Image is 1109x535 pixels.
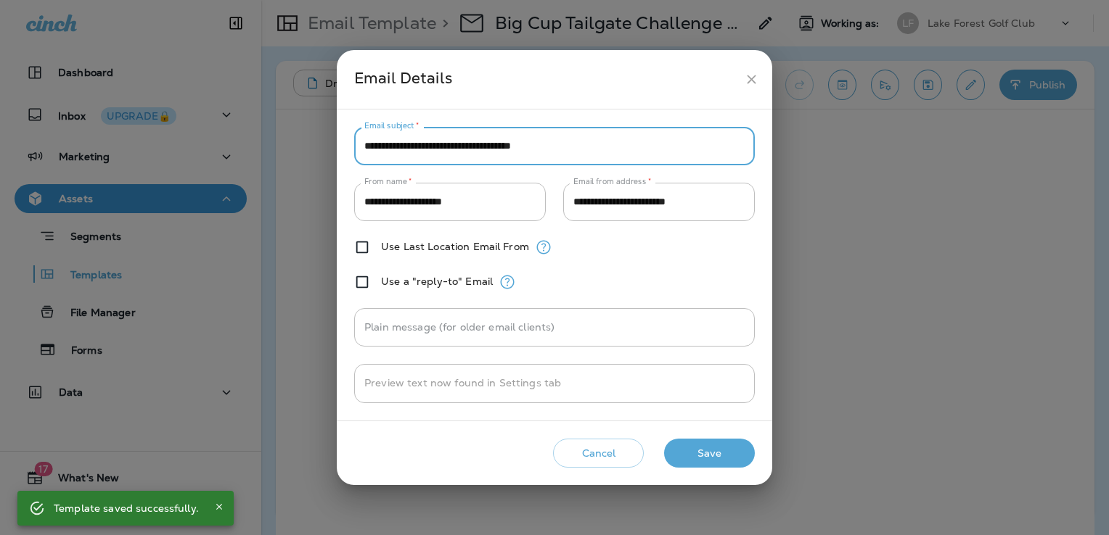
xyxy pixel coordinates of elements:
[54,495,199,521] div: Template saved successfully.
[210,498,228,515] button: Close
[738,66,765,93] button: close
[364,176,412,187] label: From name
[381,275,493,287] label: Use a "reply-to" Email
[553,439,644,468] button: Cancel
[364,120,420,131] label: Email subject
[354,66,738,93] div: Email Details
[573,176,651,187] label: Email from address
[381,241,529,252] label: Use Last Location Email From
[664,439,755,468] button: Save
